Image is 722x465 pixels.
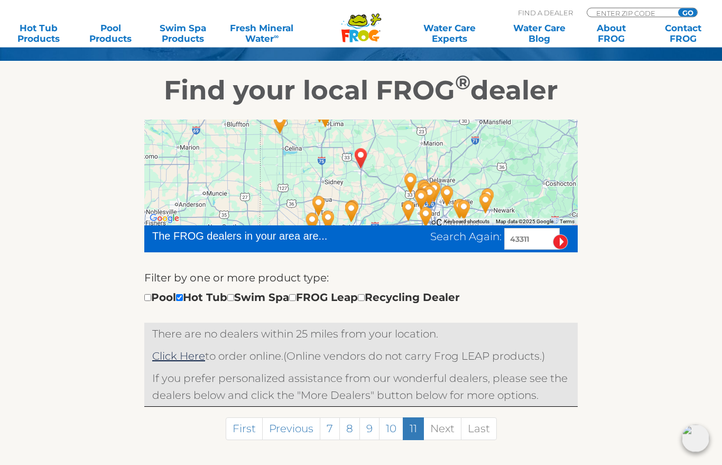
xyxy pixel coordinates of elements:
img: Google [147,212,182,226]
div: Pool & Spa Solutions - 73 miles away. [469,185,502,222]
div: Chevron Pool Co, Inc. - 48 miles away. [410,199,442,236]
input: Zip Code Form [595,8,667,17]
a: Water CareExperts [404,23,495,44]
a: Water CareBlog [511,23,567,44]
div: Commercial Pools Plus - 40 miles away. [409,175,442,212]
div: Wet & Wild Pools and Spas - Heath - 73 miles away. [471,180,504,217]
div: Charles Family Hearth & Hot Tub - 62 miles away. [262,217,295,254]
div: Chevron Pool - 39 miles away. [392,193,425,230]
div: Knickerbocker Swimming Pools - Xenia - 44 miles away. [328,218,360,255]
p: If you prefer personalized assistance from our wonderful dealers, please see the dealers below an... [152,370,570,404]
p: There are no dealers within 25 miles from your location. [152,326,570,343]
span: to order online. [152,350,283,363]
a: 8 [339,418,360,441]
div: Rainbow Hot Tubs & Swim Spas - 44 miles away. [418,174,451,211]
a: 11 [403,418,424,441]
div: The Pool People - Lancaster - 73 miles away. [452,217,485,254]
a: Hot TubProducts [11,23,67,44]
input: Submit [553,235,568,250]
a: ContactFROG [655,23,711,44]
div: Kerns Fireplace & Spa - Celina - 48 miles away. [264,105,297,142]
div: Scioto Valley - 40 miles away. [405,180,438,217]
h2: Find your local FROG dealer [36,75,686,107]
a: 10 [379,418,403,441]
a: First [226,418,263,441]
a: PoolProducts [82,23,138,44]
div: Knickerbocker Swimming Pools - Springfield - 30 miles away. [335,194,368,231]
div: Agean Bath & Spa - Columbus - 40 miles away. [405,181,438,218]
div: LeisureTime Warehouse - Columbus - 38 miles away. [408,172,440,209]
div: Spas Direct - 63 miles away. [448,192,480,229]
sup: ∞ [274,32,279,40]
a: 9 [359,418,379,441]
a: Terms (opens in new tab) [560,219,575,225]
sup: ® [455,71,470,95]
a: 7 [320,418,340,441]
a: Previous [262,418,320,441]
div: The FROG dealers in your area are... [152,229,365,244]
input: GO [678,8,697,17]
div: Leslie's Poolmart Inc # 641 - 43 miles away. [413,178,446,215]
a: Open this area in Google Maps (opens a new window) [147,212,182,226]
div: All Seasons Spa, Inc. - 40 miles away. [405,181,438,218]
p: Find A Dealer [518,8,573,17]
a: Click Here [152,350,205,363]
a: AboutFROG [584,23,640,44]
div: Rainbow Pools, Spas & More - 72 miles away. [451,217,484,254]
div: Watson's of Springfield - 29 miles away. [336,192,369,229]
div: Knickerbocker Swimming Pools - Beavercreek - 46 miles away. [313,218,346,256]
div: Pool Hot Tub Swim Spa FROG Leap Recycling Dealer [144,289,460,306]
div: Leslie's Poolmart Inc # 858 - 52 miles away. [431,178,464,215]
div: Pool and Spas by Classic Design - 61 miles away. [443,191,476,228]
span: Search Again: [430,231,502,243]
a: Fresh MineralWater∞ [227,23,297,44]
div: BELLEFONTAINE, OH 43311 [345,140,377,177]
img: openIcon [682,425,709,452]
a: Swim SpaProducts [155,23,211,44]
span: Map data ©2025 Google [496,219,553,225]
button: Keyboard shortcuts [444,218,489,226]
p: (Online vendors do not carry Frog LEAP products.) [152,348,570,365]
div: At Your Service Pools & Spas - 45 miles away. [296,205,329,242]
div: GC Fiberglass Pools - 29 miles away. [335,193,368,230]
a: Last [461,418,497,441]
div: Knickerbocker Swimming Pools - Huber Heights - 39 miles away. [312,203,345,240]
div: Knickerbocker Swimming Pools - Tipp City - 35 miles away. [302,188,335,225]
label: Filter by one or more product type: [144,270,329,287]
div: Blue Splash Pool Supplies - 30 miles away. [394,165,427,202]
a: Next [423,418,461,441]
